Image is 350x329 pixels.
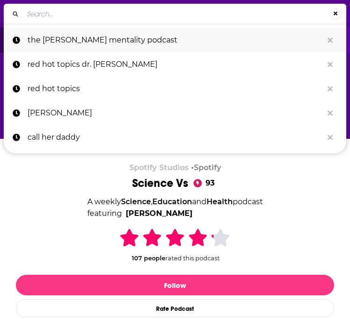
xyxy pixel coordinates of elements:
span: , [151,197,152,206]
span: Spotify Studios [129,163,189,172]
a: Wendy Zukerman [126,207,193,220]
a: red hot topics [4,77,346,101]
span: rated this podcast [165,255,220,262]
input: Search... [23,7,330,21]
a: [PERSON_NAME] [4,101,346,125]
a: Spotify [194,163,221,172]
a: 93 [192,178,218,189]
span: 107 people [132,255,165,262]
p: red hot topics [28,77,323,101]
span: 93 [196,178,218,189]
div: 107 peoplerated this podcast [105,227,245,262]
a: call her daddy [4,125,346,150]
p: red hot topics dr. roni [28,52,323,77]
a: red hot topics dr. [PERSON_NAME] [4,52,346,77]
div: Search... [4,4,346,24]
span: featuring [87,207,263,220]
a: Health [207,197,233,206]
button: Follow [16,275,334,295]
div: Rate Podcast [16,299,334,317]
a: Education [152,197,192,206]
a: the [PERSON_NAME] mentality podcast [4,28,346,52]
p: Mosheh Oinounou [28,101,323,125]
span: and [192,197,207,206]
p: call her daddy [28,125,323,150]
div: A weekly podcast [87,196,263,220]
span: • [191,163,221,172]
a: Science [121,197,151,206]
p: the matthews mentality podcast [28,28,323,52]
